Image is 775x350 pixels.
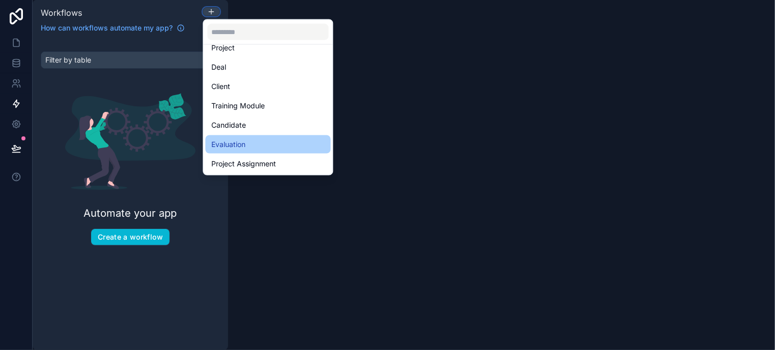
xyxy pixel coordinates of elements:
span: Client [211,80,230,93]
span: Candidate [211,119,246,131]
span: Project Assignment [211,158,276,170]
span: Project [211,42,235,54]
span: Deal [211,61,226,73]
span: Training Module [211,100,265,112]
span: Evaluation [211,138,245,151]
